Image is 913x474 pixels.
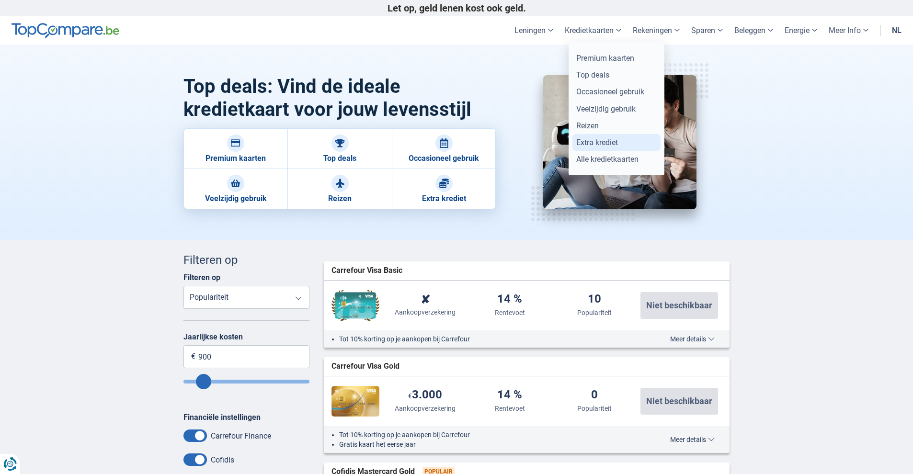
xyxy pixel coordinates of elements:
[572,151,661,168] a: Alle kredietkaarten
[640,388,718,415] button: Niet beschikbaar
[331,386,379,417] img: Carrefour Finance
[685,16,729,45] a: Sparen
[497,293,522,306] div: 14 %
[577,404,612,413] div: Populariteit
[646,397,712,406] span: Niet beschikbaar
[670,336,715,342] span: Meer details
[497,389,522,402] div: 14 %
[392,128,496,169] a: Occasioneel gebruik Occasioneel gebruik
[543,75,696,209] img: kredietkaarten top deals
[287,128,391,169] a: Top deals Top deals
[495,404,525,413] div: Rentevoet
[339,334,635,344] li: Tot 10% korting op je aankopen bij Carrefour
[211,431,271,440] label: Carrefour Finance
[183,273,220,282] label: Filteren op
[231,138,240,148] img: Premium kaarten
[572,101,661,117] a: Veelzijdig gebruik
[588,293,601,306] div: 10
[335,179,345,188] img: Reizen
[572,134,661,151] a: Extra krediet
[183,413,261,422] label: Financiële instellingen
[663,335,722,343] button: Meer details
[627,16,685,45] a: Rekeningen
[640,292,718,319] button: Niet beschikbaar
[287,169,391,209] a: Reizen Reizen
[509,16,559,45] a: Leningen
[572,50,661,67] a: Premium kaarten
[495,308,525,317] div: Rentevoet
[572,83,661,100] a: Occasioneel gebruik
[886,16,907,45] a: nl
[331,290,379,321] img: Carrefour Finance
[392,169,496,209] a: Extra krediet Extra krediet
[183,252,309,268] div: Filteren op
[663,436,722,443] button: Meer details
[11,23,119,38] img: TopCompare
[577,308,612,317] div: Populariteit
[191,351,195,362] span: €
[183,169,287,209] a: Veelzijdig gebruik Veelzijdig gebruik
[421,294,430,305] div: ✘
[231,179,240,188] img: Veelzijdig gebruik
[572,67,661,83] a: Top deals
[211,455,234,464] label: Cofidis
[331,361,399,372] span: Carrefour Visa Gold
[183,2,730,14] p: Let op, geld lenen kost ook geld.
[183,332,309,341] label: Jaarlijkse kosten
[439,179,449,188] img: Extra krediet
[408,392,412,400] span: €
[395,404,456,413] div: Aankoopverzekering
[335,138,345,148] img: Top deals
[572,117,661,134] a: Reizen
[183,380,309,384] input: Annualfee
[779,16,823,45] a: Energie
[408,389,442,402] div: 3.000
[183,75,496,121] h1: Top deals: Vind de ideale kredietkaart voor jouw levensstijl
[331,265,402,276] span: Carrefour Visa Basic
[339,440,635,449] li: Gratis kaart het eerse jaar
[729,16,779,45] a: Beleggen
[339,430,635,440] li: Tot 10% korting op je aankopen bij Carrefour
[646,301,712,310] span: Niet beschikbaar
[823,16,874,45] a: Meer Info
[439,138,449,148] img: Occasioneel gebruik
[670,436,715,443] span: Meer details
[591,389,598,402] div: 0
[559,16,627,45] a: Kredietkaarten
[183,128,287,169] a: Premium kaarten Premium kaarten
[395,307,456,317] div: Aankoopverzekering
